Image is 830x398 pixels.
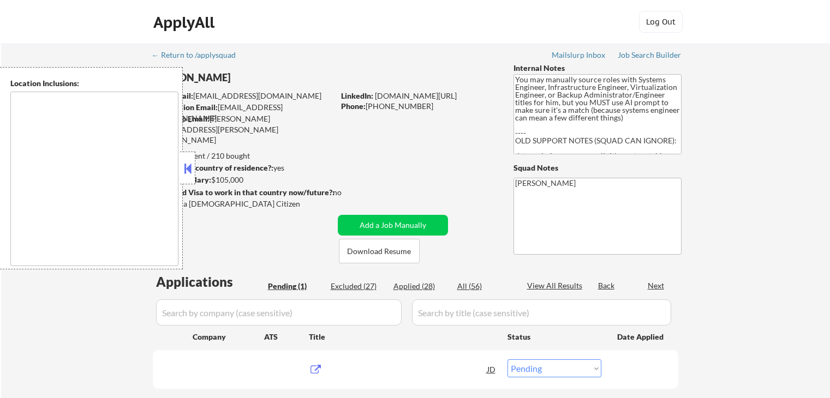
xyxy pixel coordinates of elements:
div: ApplyAll [153,13,218,32]
div: Title [309,331,497,342]
div: Applied (28) [393,281,448,292]
div: $105,000 [152,174,334,185]
div: Excluded (27) [331,281,385,292]
div: Company [193,331,264,342]
a: ← Return to /applysquad [152,51,246,62]
div: ← Return to /applysquad [152,51,246,59]
div: Applications [156,275,264,288]
div: no [333,187,364,198]
div: Back [598,280,616,291]
div: All (56) [457,281,512,292]
div: 28 sent / 210 bought [152,150,334,161]
div: [EMAIL_ADDRESS][DOMAIN_NAME] [153,102,334,123]
div: Mailslurp Inbox [552,51,606,59]
div: Next [648,280,665,291]
div: ATS [264,331,309,342]
div: JD [486,359,497,379]
strong: LinkedIn: [341,91,373,100]
div: Location Inclusions: [10,78,178,89]
button: Log Out [639,11,683,33]
div: Status [507,327,601,346]
div: Date Applied [617,331,665,342]
div: Job Search Builder [618,51,682,59]
input: Search by title (case sensitive) [412,299,671,325]
div: [EMAIL_ADDRESS][DOMAIN_NAME] [153,91,334,101]
a: Mailslurp Inbox [552,51,606,62]
div: Pending (1) [268,281,323,292]
div: Squad Notes [513,162,682,173]
button: Download Resume [339,239,420,263]
div: Yes, I am a [DEMOGRAPHIC_DATA] Citizen [153,198,337,209]
a: [DOMAIN_NAME][URL] [375,91,457,100]
div: yes [152,162,331,173]
button: Add a Job Manually [338,215,448,236]
strong: Phone: [341,101,366,111]
div: View All Results [527,280,586,291]
strong: Can work in country of residence?: [152,163,273,172]
div: Internal Notes [513,63,682,74]
strong: Will need Visa to work in that country now/future?: [153,188,335,197]
div: [PERSON_NAME] [153,71,377,85]
div: [PERSON_NAME][EMAIL_ADDRESS][PERSON_NAME][DOMAIN_NAME] [153,113,334,146]
div: [PHONE_NUMBER] [341,101,495,112]
input: Search by company (case sensitive) [156,299,402,325]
